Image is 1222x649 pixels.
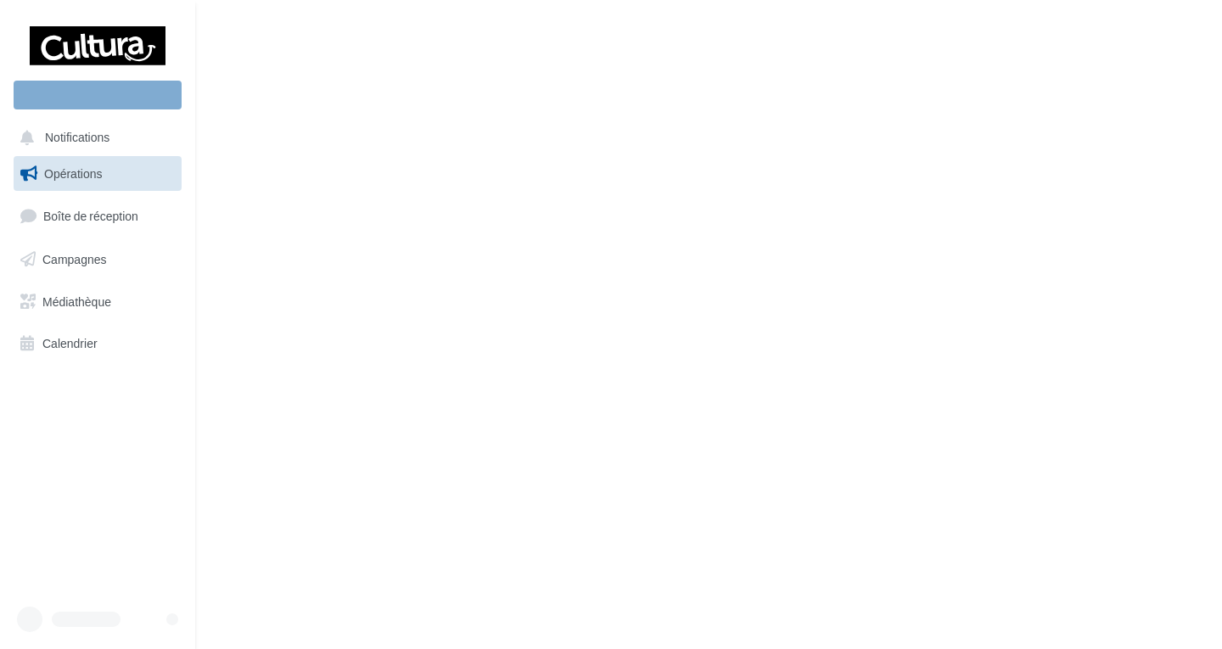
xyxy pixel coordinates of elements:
a: Calendrier [10,326,185,361]
span: Calendrier [42,336,98,350]
a: Opérations [10,156,185,192]
div: Nouvelle campagne [14,81,182,109]
span: Opérations [44,166,102,181]
span: Médiathèque [42,294,111,308]
span: Notifications [45,131,109,145]
a: Boîte de réception [10,198,185,234]
a: Campagnes [10,242,185,277]
span: Boîte de réception [43,209,138,223]
a: Médiathèque [10,284,185,320]
span: Campagnes [42,252,107,266]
